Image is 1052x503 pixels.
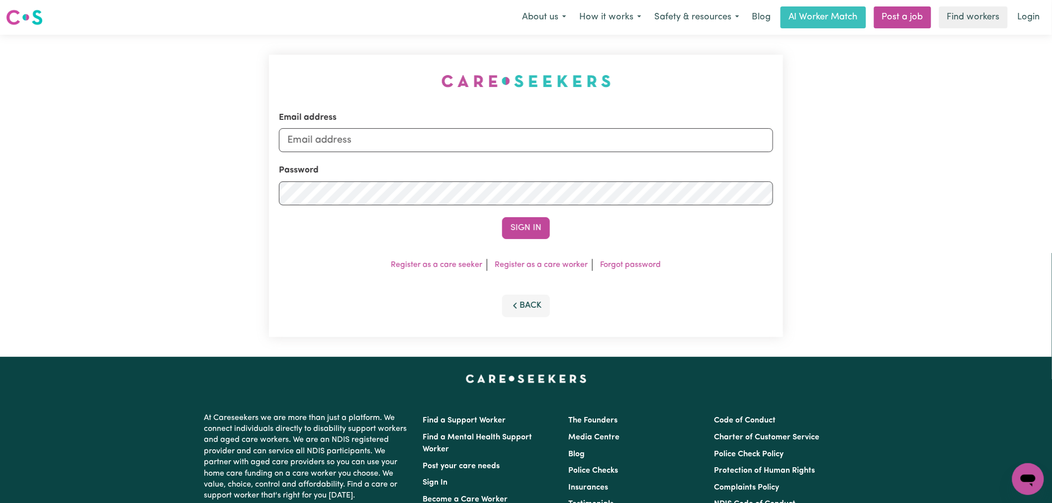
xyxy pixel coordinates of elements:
[714,433,820,441] a: Charter of Customer Service
[502,295,550,317] button: Back
[423,417,506,424] a: Find a Support Worker
[423,479,447,487] a: Sign In
[1012,6,1046,28] a: Login
[781,6,866,28] a: AI Worker Match
[648,7,746,28] button: Safety & resources
[601,261,661,269] a: Forgot password
[466,375,587,383] a: Careseekers home page
[279,128,773,152] input: Email address
[568,433,619,441] a: Media Centre
[714,467,815,475] a: Protection of Human Rights
[568,417,617,424] a: The Founders
[495,261,588,269] a: Register as a care worker
[939,6,1008,28] a: Find workers
[391,261,483,269] a: Register as a care seeker
[874,6,931,28] a: Post a job
[6,6,43,29] a: Careseekers logo
[568,484,608,492] a: Insurances
[423,433,532,453] a: Find a Mental Health Support Worker
[502,217,550,239] button: Sign In
[714,417,776,424] a: Code of Conduct
[714,450,784,458] a: Police Check Policy
[516,7,573,28] button: About us
[573,7,648,28] button: How it works
[1012,463,1044,495] iframe: Button to launch messaging window
[423,462,500,470] a: Post your care needs
[568,467,618,475] a: Police Checks
[279,164,319,177] label: Password
[279,111,337,124] label: Email address
[6,8,43,26] img: Careseekers logo
[568,450,585,458] a: Blog
[746,6,777,28] a: Blog
[714,484,780,492] a: Complaints Policy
